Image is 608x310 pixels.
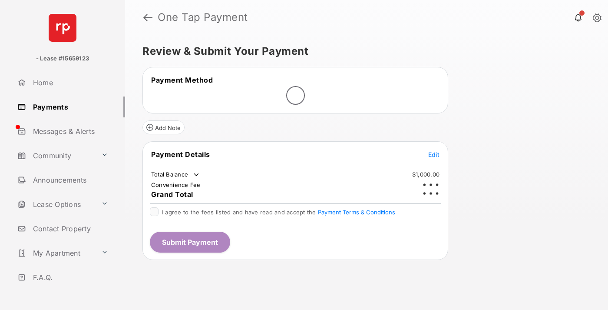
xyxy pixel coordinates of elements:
[14,72,125,93] a: Home
[151,76,213,84] span: Payment Method
[14,145,98,166] a: Community
[150,232,230,253] button: Submit Payment
[412,170,440,178] td: $1,000.00
[151,190,193,199] span: Grand Total
[142,120,185,134] button: Add Note
[14,267,125,288] a: F.A.Q.
[151,170,201,179] td: Total Balance
[158,12,248,23] strong: One Tap Payment
[142,46,584,57] h5: Review & Submit Your Payment
[151,150,210,159] span: Payment Details
[14,121,125,142] a: Messages & Alerts
[428,150,439,159] button: Edit
[14,194,98,215] a: Lease Options
[36,54,89,63] p: - Lease #15659123
[14,243,98,263] a: My Apartment
[428,151,439,158] span: Edit
[14,97,125,117] a: Payments
[162,209,395,216] span: I agree to the fees listed and have read and accept the
[318,209,395,216] button: I agree to the fees listed and have read and accept the
[14,218,125,239] a: Contact Property
[14,170,125,190] a: Announcements
[49,14,76,42] img: svg+xml;base64,PHN2ZyB4bWxucz0iaHR0cDovL3d3dy53My5vcmcvMjAwMC9zdmciIHdpZHRoPSI2NCIgaGVpZ2h0PSI2NC...
[151,181,201,189] td: Convenience Fee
